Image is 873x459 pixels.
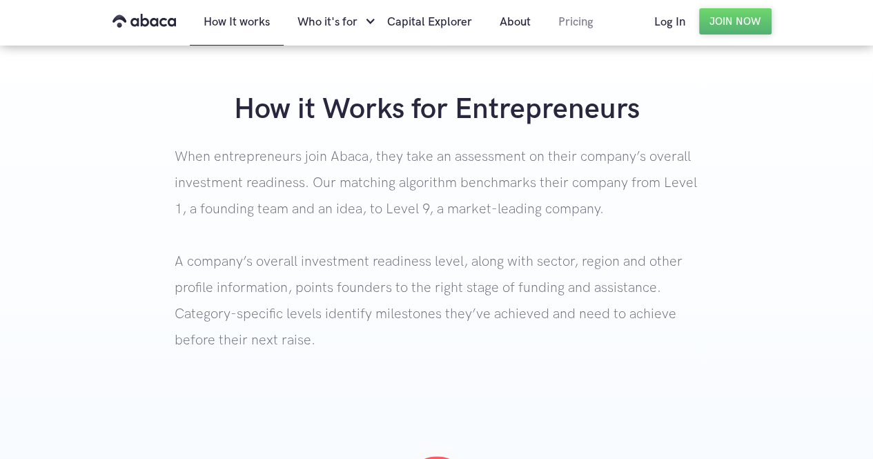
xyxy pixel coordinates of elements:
strong: How it Works for Entrepreneurs [234,92,640,127]
a: Join Now [699,8,772,35]
p: When entrepreneurs join Abaca, they take an assessment on their company’s overall investment read... [175,144,698,409]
